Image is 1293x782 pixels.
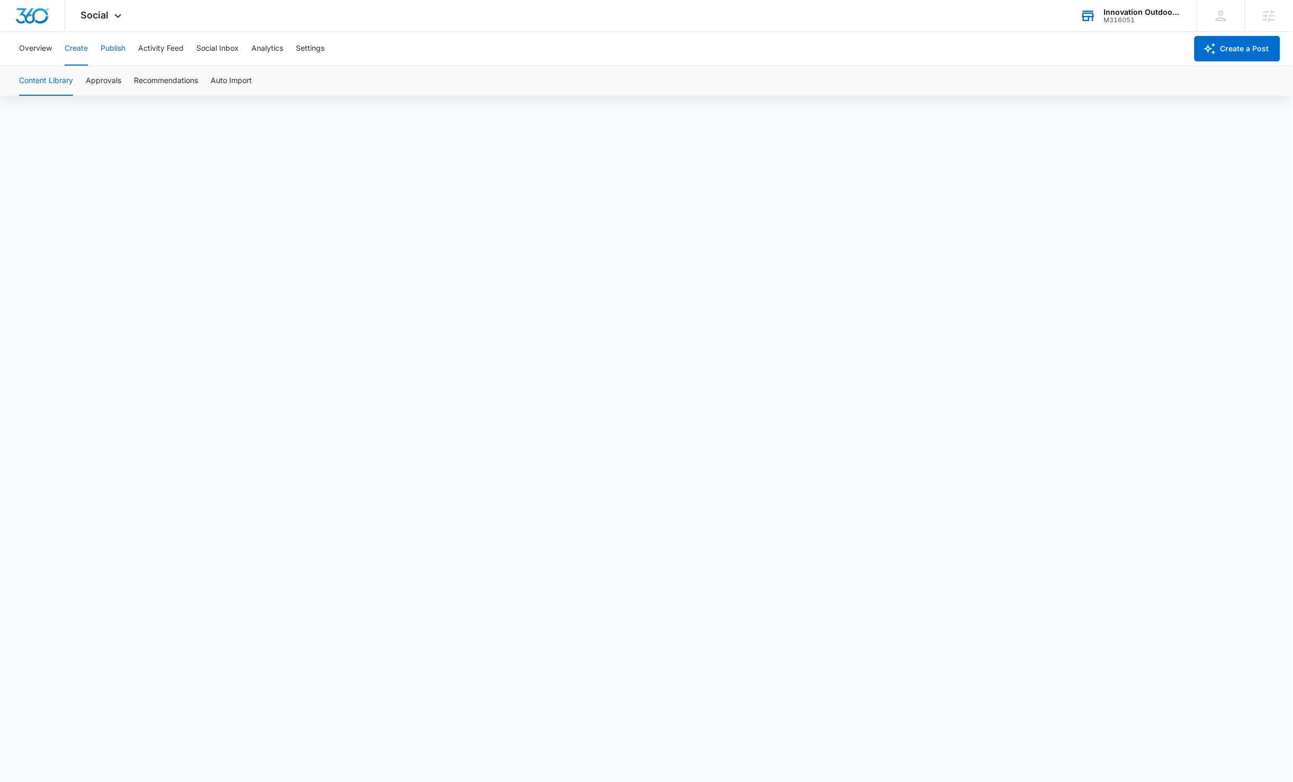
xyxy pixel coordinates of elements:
[65,32,88,66] button: Create
[19,32,52,66] button: Overview
[1104,8,1181,16] div: account name
[196,32,239,66] button: Social Inbox
[211,66,252,96] button: Auto Import
[1104,16,1181,24] div: account id
[86,66,121,96] button: Approvals
[1195,36,1280,61] button: Create a Post
[251,32,283,66] button: Analytics
[138,32,184,66] button: Activity Feed
[296,32,324,66] button: Settings
[81,10,109,21] span: Social
[19,66,73,96] button: Content Library
[101,32,125,66] button: Publish
[134,66,198,96] button: Recommendations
